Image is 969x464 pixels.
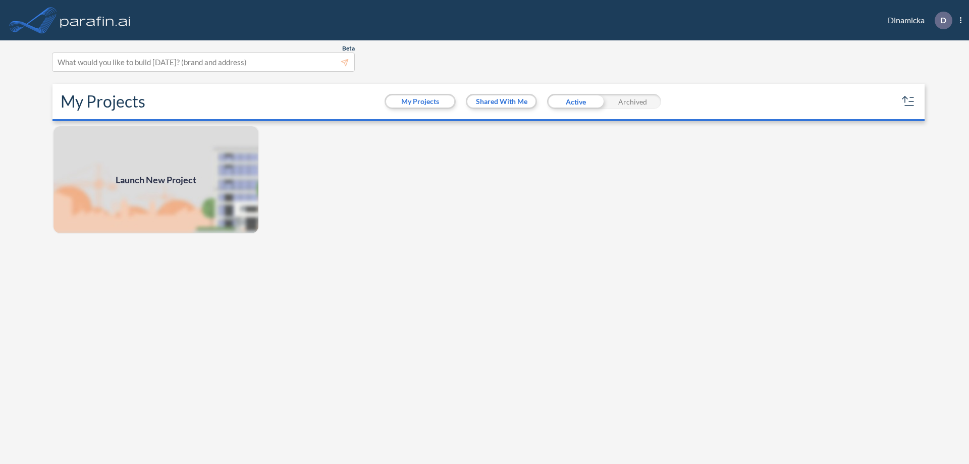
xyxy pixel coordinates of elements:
[940,16,946,25] p: D
[604,94,661,109] div: Archived
[52,125,259,234] img: add
[547,94,604,109] div: Active
[52,125,259,234] a: Launch New Project
[900,93,917,110] button: sort
[116,173,196,187] span: Launch New Project
[386,95,454,108] button: My Projects
[58,10,133,30] img: logo
[873,12,961,29] div: Dinamicka
[61,92,145,111] h2: My Projects
[342,44,355,53] span: Beta
[467,95,535,108] button: Shared With Me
